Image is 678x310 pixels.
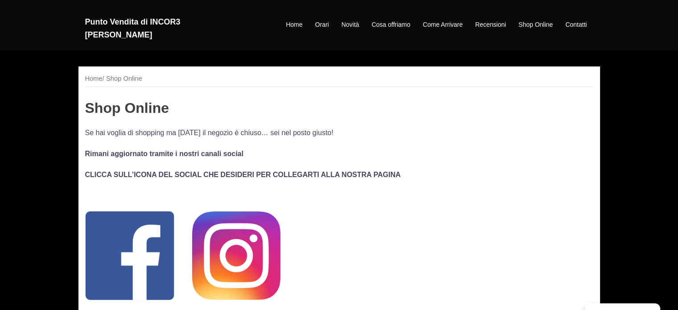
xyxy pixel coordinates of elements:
a: Orari [315,20,329,30]
a: Come Arrivare [423,20,462,30]
h2: Punto Vendita di INCOR3 [PERSON_NAME] [85,16,246,41]
h3: Shop Online [85,100,593,116]
nav: / Shop Online [85,73,593,87]
a: Recensioni [475,20,506,30]
a: Shop Online [518,20,553,30]
b: Rimani aggiornato tramite i nostri canali social [85,150,244,157]
a: Home [85,75,103,82]
p: Se hai voglia di shopping ma [DATE] il negozio è chiuso… sei nel posto giusto! [85,127,593,139]
a: Home [286,20,302,30]
a: Cosa offriamo [372,20,411,30]
a: Contatti [565,20,587,30]
a: Novità [341,20,359,30]
strong: CLICCA SULL’ICONA DEL SOCIAL CHE DESIDERI PER COLLEGARTI ALLA NOSTRA PAGINA [85,171,401,178]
